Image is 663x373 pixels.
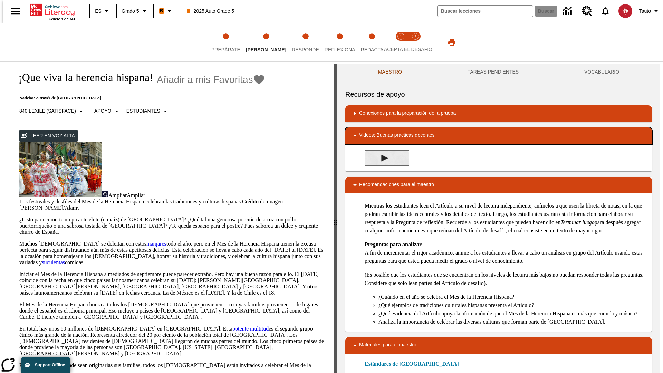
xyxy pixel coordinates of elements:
a: manjares [146,241,166,247]
input: Buscar campo [438,6,533,17]
text: 1 [400,35,402,38]
button: Escoja un nuevo avatar [614,2,636,20]
span: Support Offline [35,363,65,367]
span: 2025 Auto Grade 5 [187,8,234,15]
button: Summarization [365,150,409,166]
span: Los festivales y desfiles del Mes de la Herencia Hispana celebran las tradiciones y culturas hisp... [19,199,242,204]
button: Lenguaje: ES, Selecciona un idioma [92,5,114,17]
span: ACEPTA EL DESAFÍO [384,47,432,52]
p: Materiales para el maestro [359,341,416,350]
span: Prepárate [211,47,240,52]
li: ¿Qué evidencia del Artículo apoya la afirmación de que el Mes de la Herencia Hispana es más que c... [378,309,646,318]
button: Maestro [345,64,435,80]
button: Boost El color de la clase es anaranjado. Cambiar el color de la clase. [156,5,176,17]
p: Muchos [DEMOGRAPHIC_DATA] se deleitan con estos todo el año, pero en el Mes de la Herencia Hispan... [19,241,326,266]
button: Redacta step 5 of 5 [355,23,389,61]
span: Crédito de imagen: [PERSON_NAME]/Alamy [19,199,285,211]
div: Instructional Panel Tabs [345,64,652,80]
span: [PERSON_NAME] [246,47,286,52]
p: Conexiones para la preparación de la prueba [359,109,456,118]
a: multitud [250,326,269,332]
p: Apoyo [94,107,112,115]
p: (Es posible que los estudiantes que se encuentran en los niveles de lectura más bajos no puedan r... [365,271,646,287]
em: Terminar luego [560,219,595,225]
span: B [160,7,163,15]
button: Imprimir [441,36,463,49]
img: dos filas de mujeres hispanas en un desfile que celebra la cultura hispana. Las mujeres lucen col... [19,142,102,197]
p: Mientras los estudiantes leen el Artículo a su nivel de lectura independiente, anímelos a que use... [365,202,646,235]
img: Ampliar [102,191,108,197]
p: A fin de incrementar el rigor académico, anime a los estudiantes a llevar a cabo un análisis en g... [365,240,646,265]
p: Videos: Buenas prácticas docentes [359,132,434,140]
button: Acepta el desafío lee step 1 of 2 [391,23,411,61]
button: Acepta el desafío contesta step 2 of 2 [405,23,425,61]
div: activity [337,64,660,373]
span: Edición de NJ [49,17,75,21]
button: Tipo de apoyo, Apoyo [92,105,124,117]
p: ¿Listo para comerte un picante elote (o maíz) de [GEOGRAPHIC_DATA]? ¿Qué tal una generosa porción... [19,217,326,235]
li: ¿Cuándo en el año se celebra el Mes de la Herencia Hispana? [378,293,646,301]
button: Responde step 3 of 5 [286,23,325,61]
button: VOCABULARIO [551,64,652,80]
div: reading [3,64,334,369]
div: Portada [30,2,75,21]
button: Abrir el menú lateral [6,1,26,21]
div: Conexiones para la preparación de la prueba [345,105,652,122]
span: Responde [292,47,319,52]
button: Añadir a mis Favoritas - ¡Que viva la herencia hispana! [157,74,266,86]
p: Recomendaciones para el maestro [359,181,434,189]
text: 2 [414,35,416,38]
img: Summarization [365,151,409,165]
a: suculentas [42,259,65,265]
span: Ampliar [108,192,127,198]
button: Lee step 2 of 5 [240,23,292,61]
button: Leer en voz alta [19,130,78,142]
button: Seleccione Lexile, 840 Lexile (Satisface) [17,105,88,117]
h1: ¡Que viva la herencia hispana! [11,71,153,84]
div: Videos: Buenas prácticas docentes [345,127,652,144]
button: Seleccionar estudiante [124,105,172,117]
li: ¿Qué ejemplos de tradiciones culturales hispanas presenta el Artículo? [378,301,646,309]
p: 840 Lexile (Satisface) [19,107,76,115]
span: Reflexiona [325,47,355,52]
button: Support Offline [21,357,70,373]
p: En total, hay unos 60 millones de [DEMOGRAPHIC_DATA] en [GEOGRAPHIC_DATA]. Esta es el segundo gru... [19,326,326,357]
a: Estándares de [GEOGRAPHIC_DATA] [365,360,463,368]
a: Centro de información [559,2,578,21]
p: Iniciar el Mes de la Herencia Hispana a mediados de septiembre puede parecer extraño. Pero hay un... [19,271,326,296]
span: Tauto [639,8,651,15]
p: Noticias: A través de [GEOGRAPHIC_DATA] [11,96,265,101]
div: Recomendaciones para el maestro [345,177,652,193]
img: avatar image [618,4,632,18]
img: Play Button [381,155,388,162]
span: Añadir a mis Favoritas [157,74,253,85]
p: Estudiantes [126,107,160,115]
a: potente [232,326,249,332]
span: Ampliar [127,192,145,198]
button: Perfil/Configuración [636,5,663,17]
li: Analiza la importancia de celebrar las diversas culturas que forman parte de [GEOGRAPHIC_DATA]. [378,318,646,326]
button: Reflexiona step 4 of 5 [319,23,361,61]
span: ES [95,8,102,15]
p: El Mes de la Herencia Hispana honra a todos los [DEMOGRAPHIC_DATA] que provienen —o cuyas familia... [19,302,326,320]
button: TAREAS PENDIENTES [435,64,551,80]
a: Notificaciones [596,2,614,20]
a: Centro de recursos, Se abrirá en una pestaña nueva. [578,2,596,20]
span: Grado 5 [122,8,139,15]
strong: Preguntas para analizar [365,241,422,247]
button: Grado: Grado 5, Elige un grado [119,5,151,17]
div: Pulsa la tecla de intro o la barra espaciadora y luego presiona las flechas de derecha e izquierd... [334,64,337,373]
span: Redacta [361,47,384,52]
div: Materiales para el maestro [345,337,652,354]
h6: Recursos de apoyo [345,89,652,100]
button: Prepárate step 1 of 5 [206,23,246,61]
